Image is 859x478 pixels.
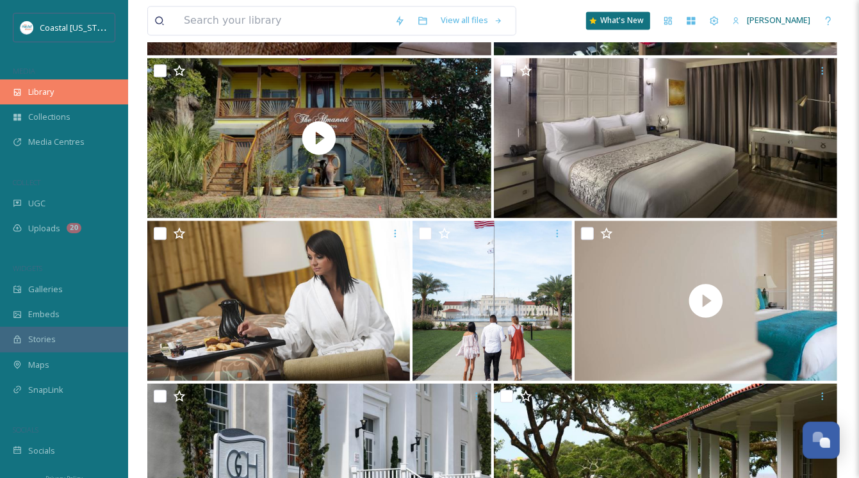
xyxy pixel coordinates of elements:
img: download%20%281%29.jpeg [20,21,33,34]
span: [PERSON_NAME] [747,15,810,26]
a: What's New [586,12,650,30]
div: 20 [67,223,81,233]
a: [PERSON_NAME] [726,8,817,33]
span: Socials [28,445,55,457]
span: Stories [28,333,56,345]
span: Uploads [28,222,60,235]
img: Island View Casino Resort - hotel_02.jpg [147,221,410,381]
span: Embeds [28,308,60,320]
span: Maps [28,359,49,371]
span: WIDGETS [13,263,42,273]
span: SnapLink [28,384,63,396]
span: COLLECT [13,177,40,187]
img: thumbnail [147,58,491,218]
a: View all files [434,8,509,33]
span: Collections [28,111,70,123]
button: Open Chat [803,422,840,459]
span: UGC [28,197,45,210]
span: Galleries [28,283,63,295]
input: Search your library [177,7,388,35]
img: CentennialPlaza_1.jpg [413,221,572,381]
span: SOCIALS [13,425,38,434]
img: thumbnail [575,221,837,381]
span: Media Centres [28,136,85,148]
span: Library [28,86,54,98]
span: Coastal [US_STATE] [40,21,113,33]
span: MEDIA [13,66,35,76]
img: Island View Casino Resort Beach Tower room 1.jpg [494,58,838,218]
